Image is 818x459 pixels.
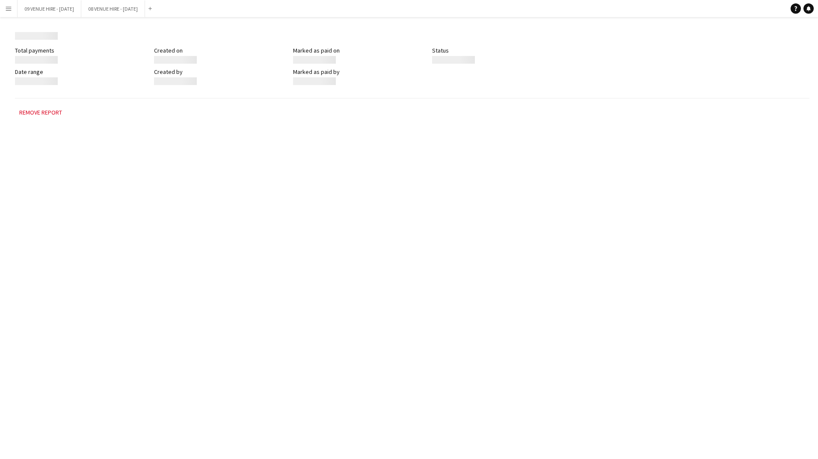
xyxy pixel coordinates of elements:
[293,68,428,76] div: Marked as paid by
[293,47,428,54] div: Marked as paid on
[81,0,145,17] button: 08 VENUE HIRE - [DATE]
[18,0,81,17] button: 09 VENUE HIRE - [DATE]
[15,68,150,76] div: Date range
[154,47,289,54] div: Created on
[15,47,150,54] div: Total payments
[154,68,289,76] div: Created by
[432,47,567,54] div: Status
[15,107,66,118] button: Remove report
